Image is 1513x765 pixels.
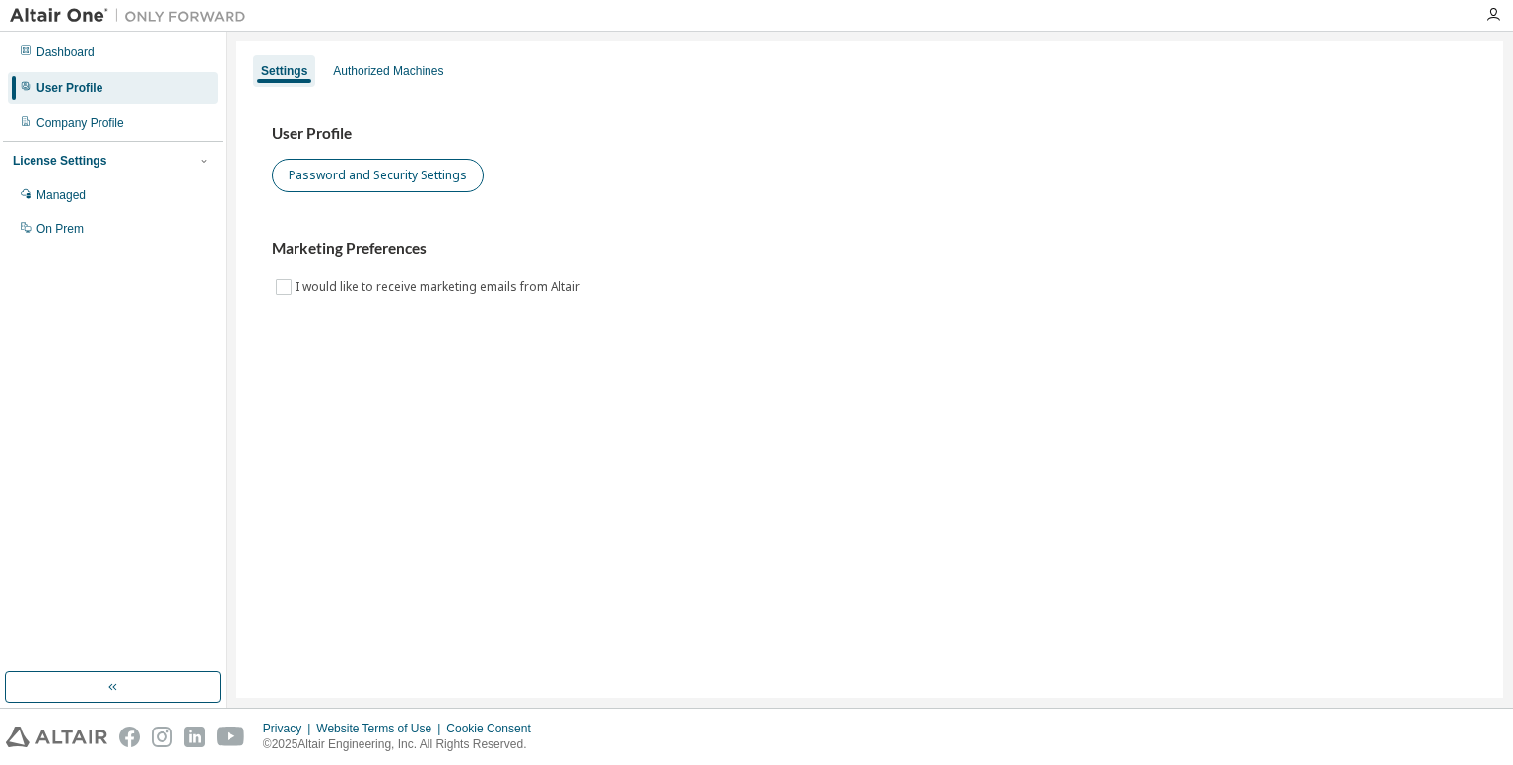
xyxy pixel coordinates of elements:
[184,727,205,747] img: linkedin.svg
[263,736,543,753] p: © 2025 Altair Engineering, Inc. All Rights Reserved.
[36,221,84,237] div: On Prem
[272,124,1468,144] h3: User Profile
[152,727,172,747] img: instagram.svg
[10,6,256,26] img: Altair One
[6,727,107,747] img: altair_logo.svg
[333,63,443,79] div: Authorized Machines
[36,80,102,96] div: User Profile
[263,721,316,736] div: Privacy
[36,44,95,60] div: Dashboard
[296,275,584,299] label: I would like to receive marketing emails from Altair
[217,727,245,747] img: youtube.svg
[272,159,484,192] button: Password and Security Settings
[272,240,1468,259] h3: Marketing Preferences
[119,727,140,747] img: facebook.svg
[13,153,106,169] div: License Settings
[36,187,86,203] div: Managed
[446,721,542,736] div: Cookie Consent
[316,721,446,736] div: Website Terms of Use
[261,63,307,79] div: Settings
[36,115,124,131] div: Company Profile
